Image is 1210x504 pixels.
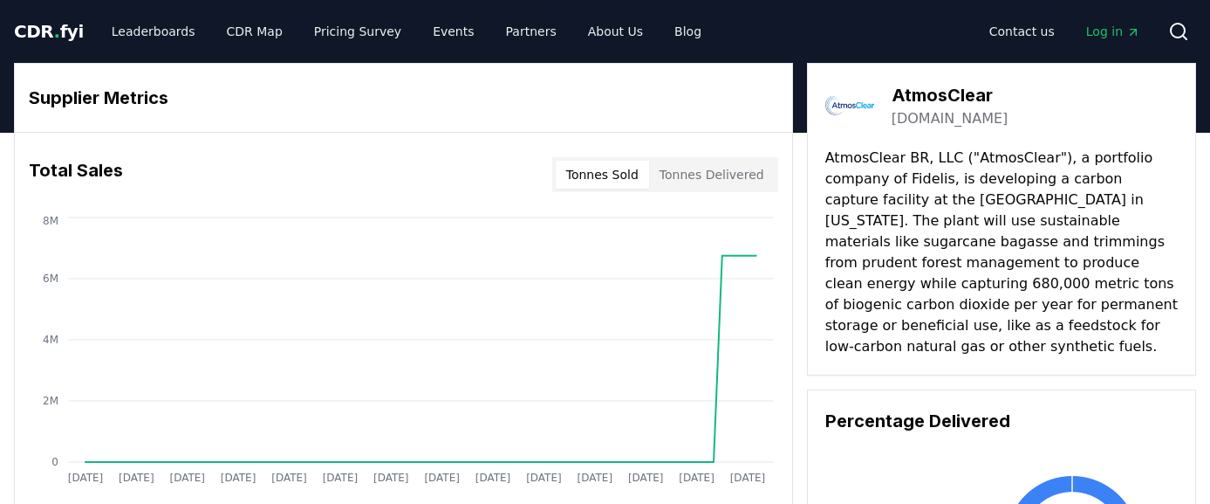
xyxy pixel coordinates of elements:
[825,148,1178,357] p: AtmosClear BR, LLC ("AtmosClear"), a portfolio company of Fidelis, is developing a carbon capture...
[660,16,715,47] a: Blog
[169,472,205,484] tspan: [DATE]
[526,472,562,484] tspan: [DATE]
[892,108,1008,129] a: [DOMAIN_NAME]
[556,161,649,189] button: Tonnes Sold
[419,16,488,47] a: Events
[578,472,613,484] tspan: [DATE]
[98,16,715,47] nav: Main
[271,472,307,484] tspan: [DATE]
[29,85,778,111] h3: Supplier Metrics
[14,19,84,44] a: CDR.fyi
[43,334,58,346] tspan: 4M
[43,215,58,227] tspan: 8M
[323,472,359,484] tspan: [DATE]
[29,157,123,192] h3: Total Sales
[424,472,460,484] tspan: [DATE]
[221,472,256,484] tspan: [DATE]
[51,456,58,468] tspan: 0
[14,21,84,42] span: CDR fyi
[68,472,104,484] tspan: [DATE]
[628,472,664,484] tspan: [DATE]
[119,472,154,484] tspan: [DATE]
[475,472,511,484] tspan: [DATE]
[98,16,209,47] a: Leaderboards
[300,16,415,47] a: Pricing Survey
[492,16,571,47] a: Partners
[1072,16,1154,47] a: Log in
[54,21,60,42] span: .
[373,472,409,484] tspan: [DATE]
[1086,23,1140,40] span: Log in
[975,16,1154,47] nav: Main
[213,16,297,47] a: CDR Map
[892,82,1008,108] h3: AtmosClear
[679,472,714,484] tspan: [DATE]
[574,16,657,47] a: About Us
[825,81,874,130] img: AtmosClear-logo
[43,395,58,407] tspan: 2M
[730,472,766,484] tspan: [DATE]
[43,273,58,285] tspan: 6M
[975,16,1069,47] a: Contact us
[825,408,1178,434] h3: Percentage Delivered
[649,161,775,189] button: Tonnes Delivered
